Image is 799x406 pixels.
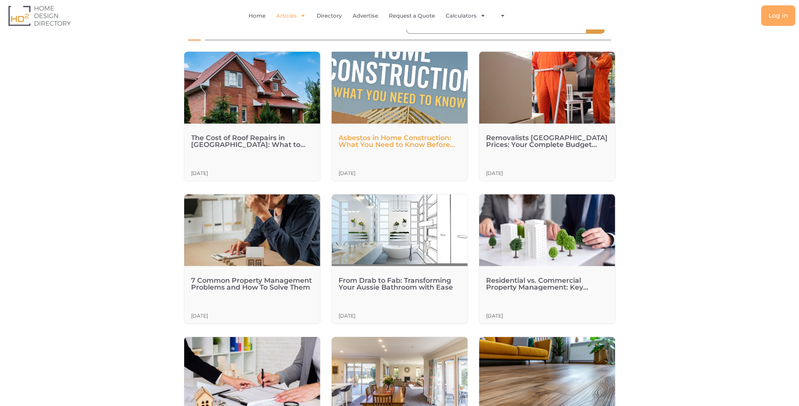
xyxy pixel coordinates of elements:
[353,8,378,24] a: Advertise
[162,8,598,24] nav: Menu
[389,8,435,24] a: Request a Quote
[191,134,306,156] a: The Cost of Roof Repairs in [GEOGRAPHIC_DATA]: What to Expect in [DATE]
[486,313,503,318] h3: [DATE]
[486,276,589,298] a: Residential vs. Commercial Property Management: Key Differences Explained
[486,134,608,156] a: Removalists [GEOGRAPHIC_DATA] Prices: Your Complete Budget Guide
[761,5,795,26] a: Log in
[339,276,453,291] a: From Drab to Fab: Transforming Your Aussie Bathroom with Ease
[249,8,265,24] a: Home
[317,8,342,24] a: Directory
[191,276,312,291] a: 7 Common Property Management Problems and How To Solve Them
[191,313,208,318] h3: [DATE]
[486,171,503,176] h3: [DATE]
[768,13,788,19] span: Log in
[339,171,356,176] h3: [DATE]
[191,171,208,176] h3: [DATE]
[276,8,306,24] a: Articles
[339,313,356,318] h3: [DATE]
[339,134,455,156] a: Asbestos in Home Construction: What You Need to Know Before You Build or Renovate
[446,8,486,24] a: Calculators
